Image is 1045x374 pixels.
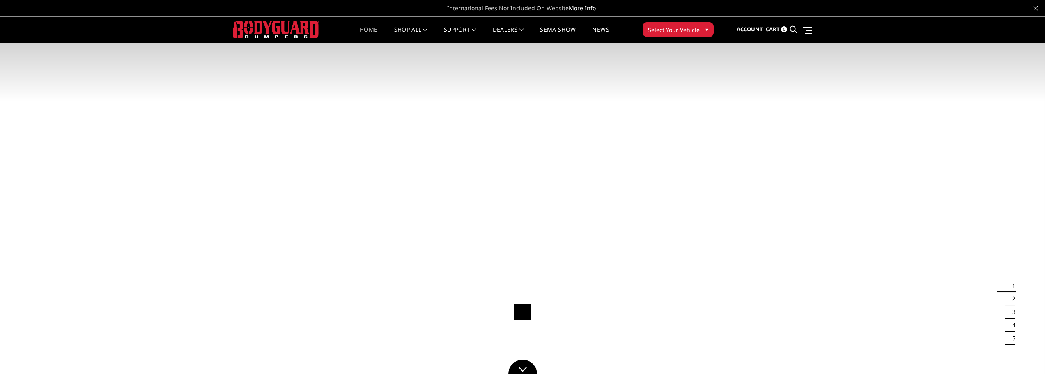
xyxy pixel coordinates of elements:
img: BODYGUARD BUMPERS [233,21,319,38]
a: Click to Down [508,360,537,374]
button: 4 of 5 [1007,319,1015,332]
span: Select Your Vehicle [648,25,700,34]
span: 0 [781,26,787,32]
a: More Info [569,4,596,12]
a: Support [444,27,476,43]
a: Dealers [493,27,524,43]
a: Home [360,27,377,43]
a: Account [737,18,763,41]
a: shop all [394,27,427,43]
a: Cart 0 [766,18,787,41]
a: SEMA Show [540,27,576,43]
button: Select Your Vehicle [643,22,714,37]
a: News [592,27,609,43]
button: 1 of 5 [1007,279,1015,292]
span: ▾ [705,25,708,34]
button: 5 of 5 [1007,332,1015,345]
span: Account [737,25,763,33]
span: Cart [766,25,780,33]
button: 2 of 5 [1007,292,1015,305]
button: 3 of 5 [1007,305,1015,319]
